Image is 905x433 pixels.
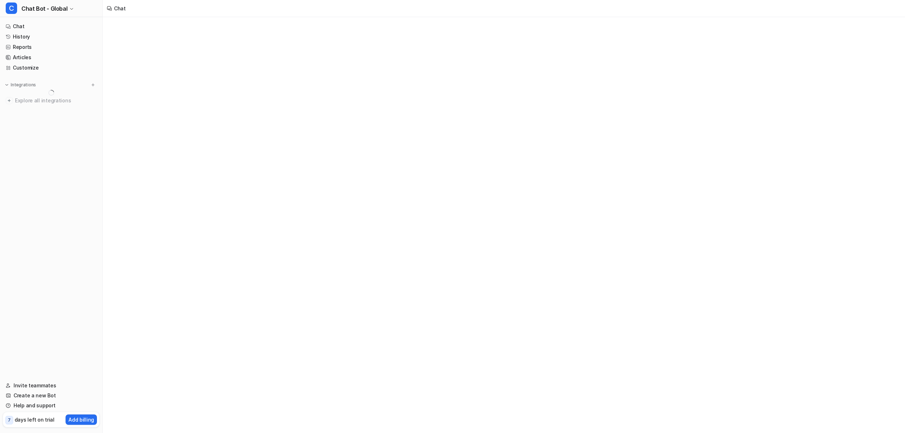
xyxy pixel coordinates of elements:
a: Invite teammates [3,381,99,391]
p: Integrations [11,82,36,88]
img: explore all integrations [6,97,13,104]
a: Customize [3,63,99,73]
img: expand menu [4,82,9,87]
span: Chat Bot - Global [21,4,67,14]
img: menu_add.svg [90,82,95,87]
a: Create a new Bot [3,391,99,401]
p: 7 [8,417,11,423]
a: Explore all integrations [3,96,99,106]
p: days left on trial [15,416,55,423]
span: C [6,2,17,14]
div: Chat [114,5,126,12]
a: Chat [3,21,99,31]
a: Articles [3,52,99,62]
span: Explore all integrations [15,95,97,106]
a: Reports [3,42,99,52]
a: History [3,32,99,42]
button: Add billing [66,414,97,425]
button: Integrations [3,81,38,88]
p: Add billing [68,416,94,423]
a: Help and support [3,401,99,411]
